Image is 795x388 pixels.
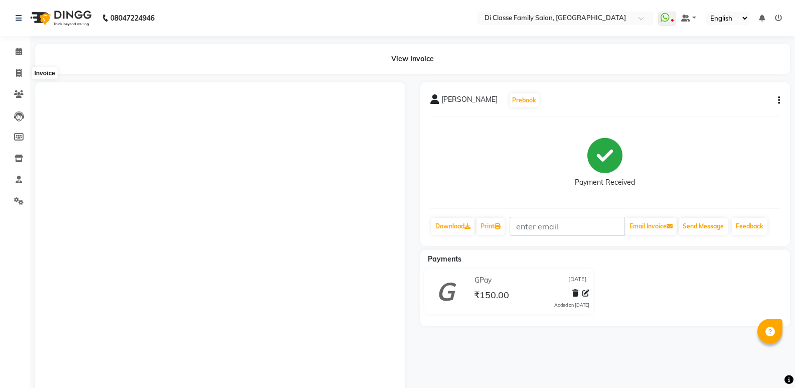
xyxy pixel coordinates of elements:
button: Email Invoice [625,218,677,235]
div: Invoice [32,67,57,79]
span: ₹150.00 [474,289,509,303]
div: Payment Received [575,177,635,188]
div: View Invoice [35,44,790,74]
img: logo [26,4,94,32]
span: GPay [474,275,492,286]
b: 08047224946 [110,4,154,32]
button: Prebook [510,93,539,107]
span: [PERSON_NAME] [441,94,498,108]
a: Print [476,218,505,235]
iframe: chat widget [753,348,785,378]
span: [DATE] [568,275,587,286]
div: Added on [DATE] [554,302,589,309]
button: Send Message [679,218,728,235]
span: Payments [428,254,461,264]
a: Feedback [732,218,767,235]
a: Download [431,218,474,235]
input: enter email [510,217,625,236]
